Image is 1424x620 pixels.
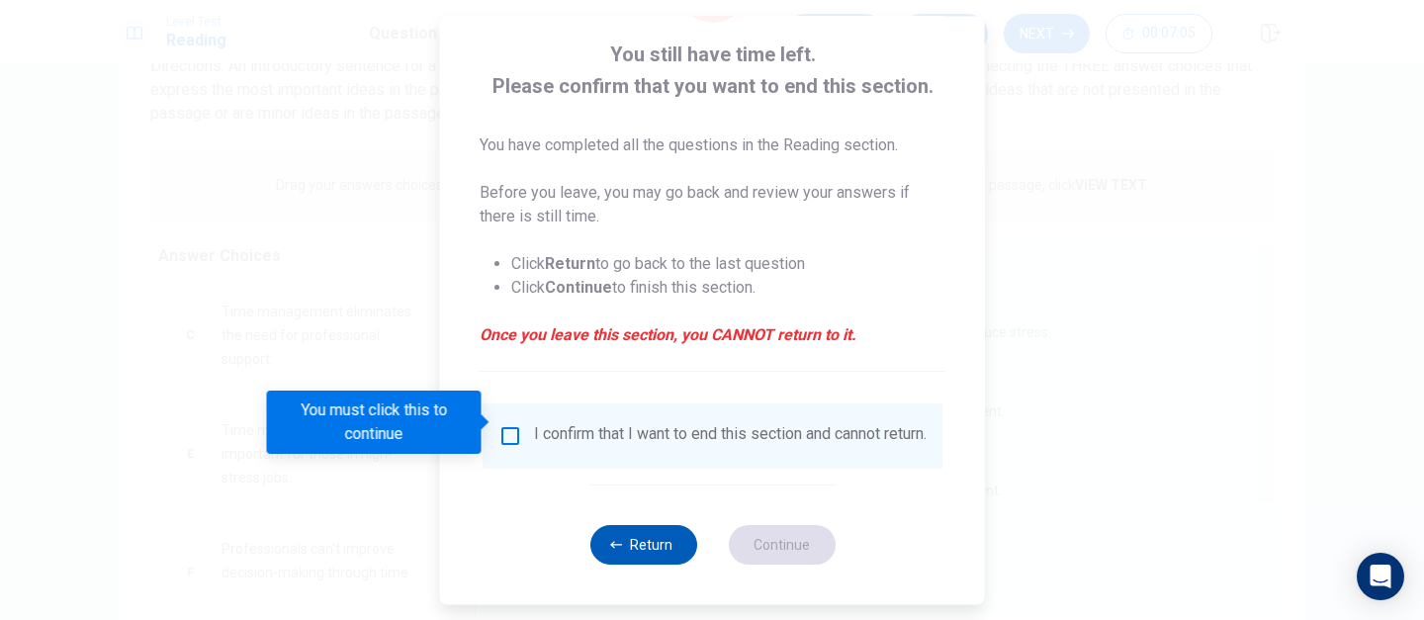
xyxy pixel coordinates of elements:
[1357,553,1404,600] div: Open Intercom Messenger
[480,181,945,228] p: Before you leave, you may go back and review your answers if there is still time.
[511,276,945,300] li: Click to finish this section.
[498,424,522,448] span: You must click this to continue
[545,278,612,297] strong: Continue
[267,391,482,454] div: You must click this to continue
[480,323,945,347] em: Once you leave this section, you CANNOT return to it.
[589,525,696,565] button: Return
[728,525,835,565] button: Continue
[545,254,595,273] strong: Return
[480,133,945,157] p: You have completed all the questions in the Reading section.
[511,252,945,276] li: Click to go back to the last question
[534,424,927,448] div: I confirm that I want to end this section and cannot return.
[480,39,945,102] span: You still have time left. Please confirm that you want to end this section.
